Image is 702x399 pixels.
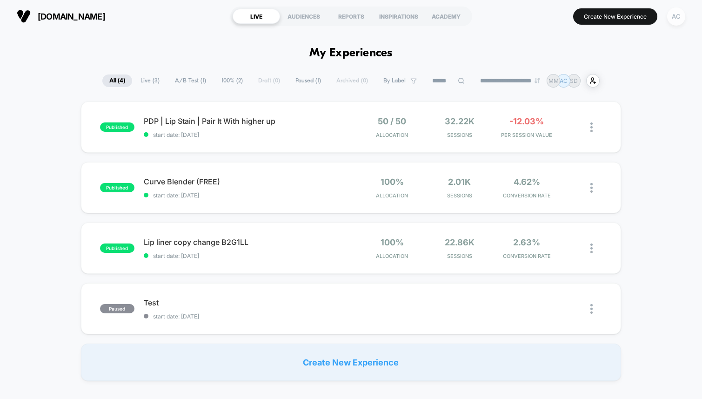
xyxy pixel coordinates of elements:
span: Test [144,298,351,307]
button: [DOMAIN_NAME] [14,9,108,24]
button: AC [664,7,688,26]
span: Allocation [376,253,408,259]
img: close [590,243,593,253]
p: AC [560,77,568,84]
span: -12.03% [509,116,544,126]
span: published [100,122,134,132]
div: LIVE [233,9,280,24]
span: Curve Blender (FREE) [144,177,351,186]
div: AC [667,7,685,26]
span: CONVERSION RATE [495,192,558,199]
span: published [100,243,134,253]
span: [DOMAIN_NAME] [38,12,105,21]
div: Create New Experience [81,344,622,381]
span: start date: [DATE] [144,313,351,320]
span: Sessions [428,253,491,259]
p: SD [570,77,578,84]
div: INSPIRATIONS [375,9,422,24]
span: CONVERSION RATE [495,253,558,259]
span: 22.86k [445,237,475,247]
div: ACADEMY [422,9,470,24]
span: Allocation [376,192,408,199]
img: end [535,78,540,83]
span: 2.63% [513,237,540,247]
div: AUDIENCES [280,9,328,24]
span: 100% [381,237,404,247]
span: Paused ( 1 ) [288,74,328,87]
img: close [590,122,593,132]
span: 100% ( 2 ) [214,74,250,87]
span: start date: [DATE] [144,131,351,138]
span: PDP | Lip Stain | Pair It With higher up [144,116,351,126]
span: 4.62% [514,177,540,187]
span: 50 / 50 [378,116,406,126]
span: published [100,183,134,192]
span: 32.22k [445,116,475,126]
p: MM [548,77,559,84]
h1: My Experiences [309,47,393,60]
span: paused [100,304,134,313]
span: Allocation [376,132,408,138]
span: 2.01k [448,177,471,187]
span: Lip liner copy change B2G1LL [144,237,351,247]
span: Sessions [428,132,491,138]
span: All ( 4 ) [102,74,132,87]
span: A/B Test ( 1 ) [168,74,213,87]
span: start date: [DATE] [144,192,351,199]
span: 100% [381,177,404,187]
span: By Label [383,77,406,84]
span: PER SESSION VALUE [495,132,558,138]
img: Visually logo [17,9,31,23]
button: Create New Experience [573,8,657,25]
span: start date: [DATE] [144,252,351,259]
img: close [590,183,593,193]
span: Live ( 3 ) [134,74,167,87]
div: REPORTS [328,9,375,24]
span: Sessions [428,192,491,199]
img: close [590,304,593,314]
